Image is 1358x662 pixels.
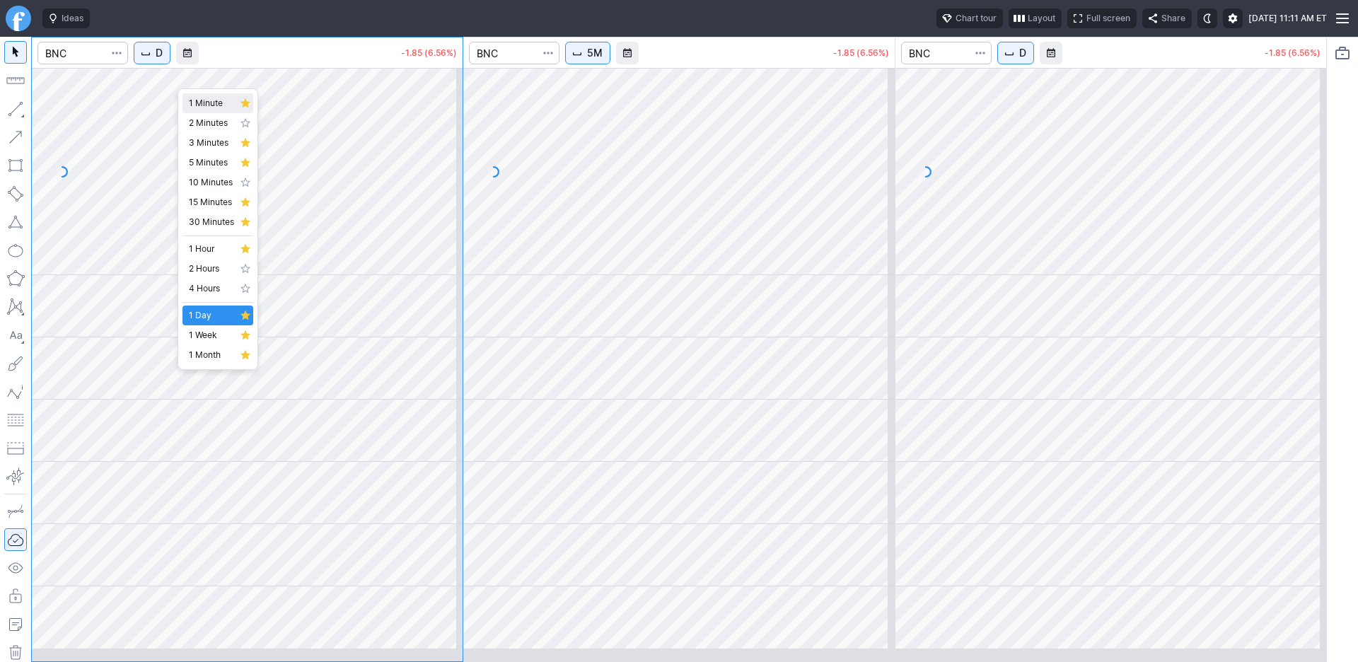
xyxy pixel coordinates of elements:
span: 1 Month [189,348,234,362]
span: 3 Minutes [189,136,234,150]
span: 1 Week [189,328,234,342]
span: 30 Minutes [189,215,234,229]
span: 1 Minute [189,96,234,110]
span: 1 Hour [189,242,234,256]
span: 10 Minutes [189,175,234,190]
span: 15 Minutes [189,195,234,209]
span: 5 Minutes [189,156,234,170]
span: 2 Hours [189,262,234,276]
span: 4 Hours [189,281,234,296]
span: 2 Minutes [189,116,234,130]
span: 1 Day [189,308,234,323]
